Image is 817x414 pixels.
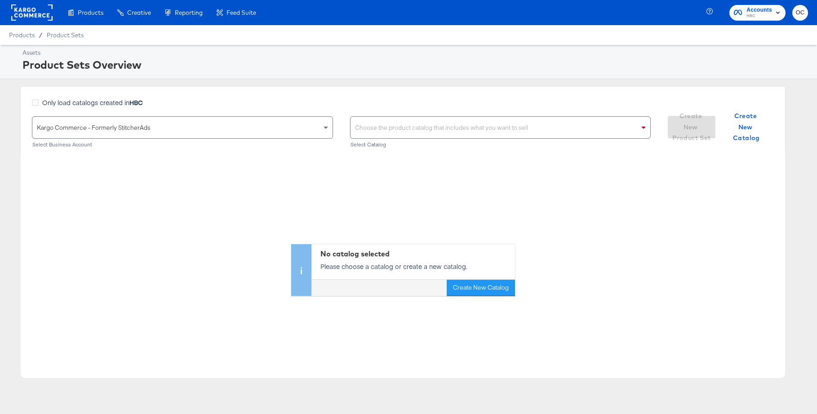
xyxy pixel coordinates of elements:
button: Create New Catalog [723,116,770,138]
span: Kargo Commerce - Formerly StitcherAds [37,123,151,132]
div: Choose the product catalog that includes what you want to sell [351,117,651,138]
span: Accounts [746,5,772,15]
span: Feed Suite [226,9,256,16]
div: Select Catalog [350,141,651,148]
button: OC [792,5,808,21]
span: HBC [746,13,772,20]
div: Assets [22,48,806,57]
span: Creative [127,9,151,16]
span: Create New Catalog [726,110,767,144]
span: Reporting [175,9,203,16]
a: Product Sets [47,31,84,39]
span: Products [9,31,35,39]
p: Please choose a catalog or create a new catalog. [320,262,511,271]
div: Product Sets Overview [22,57,806,72]
button: Create New Catalog [447,280,515,296]
div: No catalog selected [320,249,511,259]
span: / [35,31,47,39]
button: AccountsHBC [729,5,786,21]
span: OC [796,8,804,18]
div: Select Business Account [32,141,333,148]
span: Products [78,9,103,16]
strong: HBC [129,98,143,107]
span: Only load catalogs created in [42,98,143,107]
